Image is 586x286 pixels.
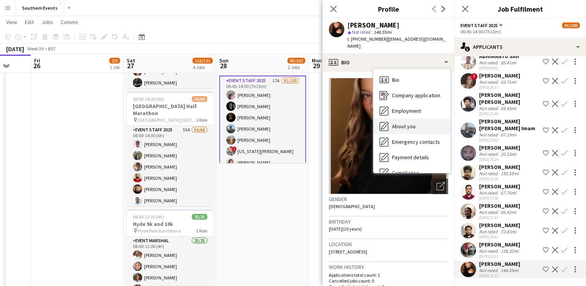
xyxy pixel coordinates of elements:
div: 67.19mi [499,132,518,138]
div: [PERSON_NAME] [347,22,399,29]
span: Edit [25,19,34,26]
div: [DATE] 16:24 [479,157,520,162]
h3: Gender [329,196,448,203]
div: [PERSON_NAME] [479,164,520,171]
div: Not rated [479,60,499,65]
div: Not rated [479,79,499,85]
div: [PERSON_NAME] [479,222,520,229]
div: [DATE] 12:18 [479,176,520,181]
div: 148.55mi [499,267,520,273]
span: | [EMAIL_ADDRESS][DOMAIN_NAME] [347,36,445,49]
div: [PERSON_NAME] [PERSON_NAME] Imam [479,118,540,132]
span: [DEMOGRAPHIC_DATA] [329,203,375,209]
span: [GEOGRAPHIC_DATA] [GEOGRAPHIC_DATA] [138,117,196,123]
h3: Location [329,241,448,248]
span: Not rated [352,29,371,35]
div: Emergency contacts [373,134,450,150]
span: Bio [392,76,399,83]
span: [DATE] (20 years) [329,226,362,232]
span: Company application [392,92,440,99]
div: [DATE] 18:37 [479,85,520,90]
span: t. [PHONE_NUMBER] [347,36,388,42]
div: Open photos pop-in [433,179,448,194]
div: 85.41mi [499,60,518,65]
span: Compliance [392,169,419,176]
span: Event Staff 2025 [461,22,498,28]
span: Fri [34,57,40,64]
span: ! [471,73,478,80]
div: 2 Jobs [288,64,305,70]
span: 25/25 [192,214,207,220]
span: 27 [125,61,135,70]
div: Not rated [479,190,499,196]
h3: Hyde 5k and 10k [127,221,213,227]
span: Emergency contacts [392,138,440,145]
div: Applicants [454,38,586,56]
span: 93/102 [287,58,305,64]
div: Not rated [479,151,499,157]
div: 4 Jobs [193,64,212,70]
div: 67.76mi [499,190,518,196]
h3: Work history [329,264,448,270]
span: Week 39 [26,46,45,52]
span: 08:00-12:00 (4h) [133,214,164,220]
div: 63.71mi [499,79,518,85]
div: [PERSON_NAME] [479,72,520,79]
div: [PERSON_NAME] [479,183,520,190]
div: ABHIMANYU SAH [479,53,519,60]
div: 66.42mi [499,209,518,215]
div: [DATE] [6,45,24,53]
h3: [GEOGRAPHIC_DATA] Half Marathon [127,103,213,117]
app-job-card: 06:45-14:00 (7h15m)91/100Swindon Half Marathon [PERSON_NAME] Water Main Car Park1 RoleEvent Staff... [219,48,306,163]
app-job-card: 08:00-14:00 (6h)56/60[GEOGRAPHIC_DATA] Half Marathon [GEOGRAPHIC_DATA] [GEOGRAPHIC_DATA]1 RoleEve... [127,91,213,206]
div: Not rated [479,171,499,176]
div: Not rated [479,209,499,215]
div: [DATE] 17:50 [479,196,520,201]
div: [PERSON_NAME] [PERSON_NAME] [479,91,540,105]
img: Crew avatar or photo [329,78,448,194]
span: About you [392,123,416,130]
div: 06:45-14:00 (7h15m) [461,29,580,34]
div: [DATE] 23:02 [479,138,540,143]
span: 08:00-14:00 (6h) [133,96,164,102]
div: 65.43mi [499,105,518,111]
div: Not rated [479,132,499,138]
div: 72.83mi [499,229,518,234]
span: 1 Role [196,228,207,234]
div: 20.33mi [499,151,518,157]
div: Not rated [479,105,499,111]
span: 113/121 [192,58,213,64]
p: Cancelled jobs count: 0 [329,278,448,284]
div: Company application [373,88,450,103]
div: [DATE] 16:03 [479,234,520,239]
span: Sat [127,57,135,64]
span: 26 [33,61,40,70]
a: Comms [58,17,81,27]
div: [PERSON_NAME] [479,202,520,209]
div: Not rated [479,248,499,254]
div: Compliance [373,165,450,181]
button: Southern Events [16,0,64,16]
div: Employment [373,103,450,119]
h3: Birthday [329,218,448,225]
span: 91/100 [562,22,580,28]
div: [PERSON_NAME] [479,144,520,151]
p: Applications total count: 1 [329,272,448,278]
h3: Job Fulfilment [454,4,586,14]
div: About you [373,119,450,134]
span: 29 [311,61,322,70]
div: [DATE] 01:13 [479,254,520,259]
div: Bio [323,53,454,72]
div: 155.55mi [499,171,520,176]
div: 128.32mi [499,248,520,254]
span: [STREET_ADDRESS] [329,249,367,255]
a: View [3,17,20,27]
span: Comms [61,19,78,26]
span: ! [232,146,237,151]
span: 1 Role [196,117,207,123]
div: [PERSON_NAME] [479,241,520,248]
span: 56/60 [192,96,207,102]
div: [PERSON_NAME] [479,260,520,267]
